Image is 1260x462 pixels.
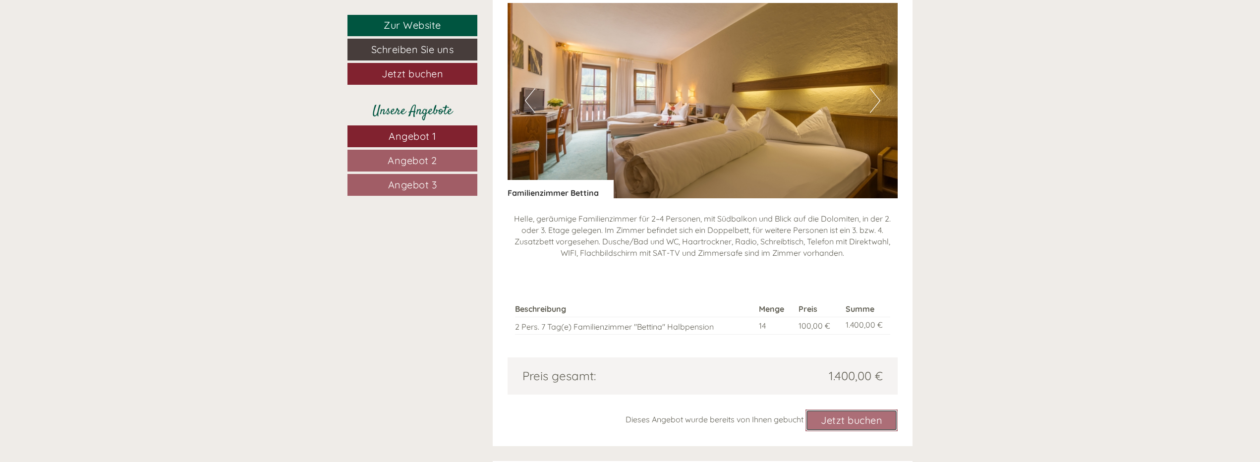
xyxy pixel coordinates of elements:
[347,39,477,60] a: Schreiben Sie uns
[515,301,755,317] th: Beschreibung
[805,409,898,431] a: Jetzt buchen
[795,301,842,317] th: Preis
[870,88,880,113] button: Next
[7,27,164,57] div: Guten Tag, wie können wir Ihnen helfen?
[829,367,883,384] span: 1.400,00 €
[508,213,898,258] p: Helle, geräumige Familienzimmer für 2–4 Personen, mit Südbalkon und Blick auf die Dolomiten, in d...
[515,367,703,384] div: Preis gesamt:
[347,15,477,36] a: Zur Website
[173,7,218,24] div: Montag
[626,414,803,424] span: Dieses Angebot wurde bereits von Ihnen gebucht
[515,317,755,335] td: 2 Pers. 7 Tag(e) Familienzimmer "Bettina" Halbpension
[388,154,437,167] span: Angebot 2
[508,180,614,199] div: Familienzimmer Bettina
[15,29,159,37] div: Hotel Weisses Lamm
[755,301,794,317] th: Menge
[842,301,890,317] th: Summe
[525,88,535,113] button: Previous
[347,63,477,85] a: Jetzt buchen
[508,3,898,198] img: image
[755,317,794,335] td: 14
[15,48,159,55] small: 12:16
[389,130,436,142] span: Angebot 1
[324,257,391,279] button: Senden
[842,317,890,335] td: 1.400,00 €
[799,321,830,331] span: 100,00 €
[347,102,477,120] div: Unsere Angebote
[388,178,437,191] span: Angebot 3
